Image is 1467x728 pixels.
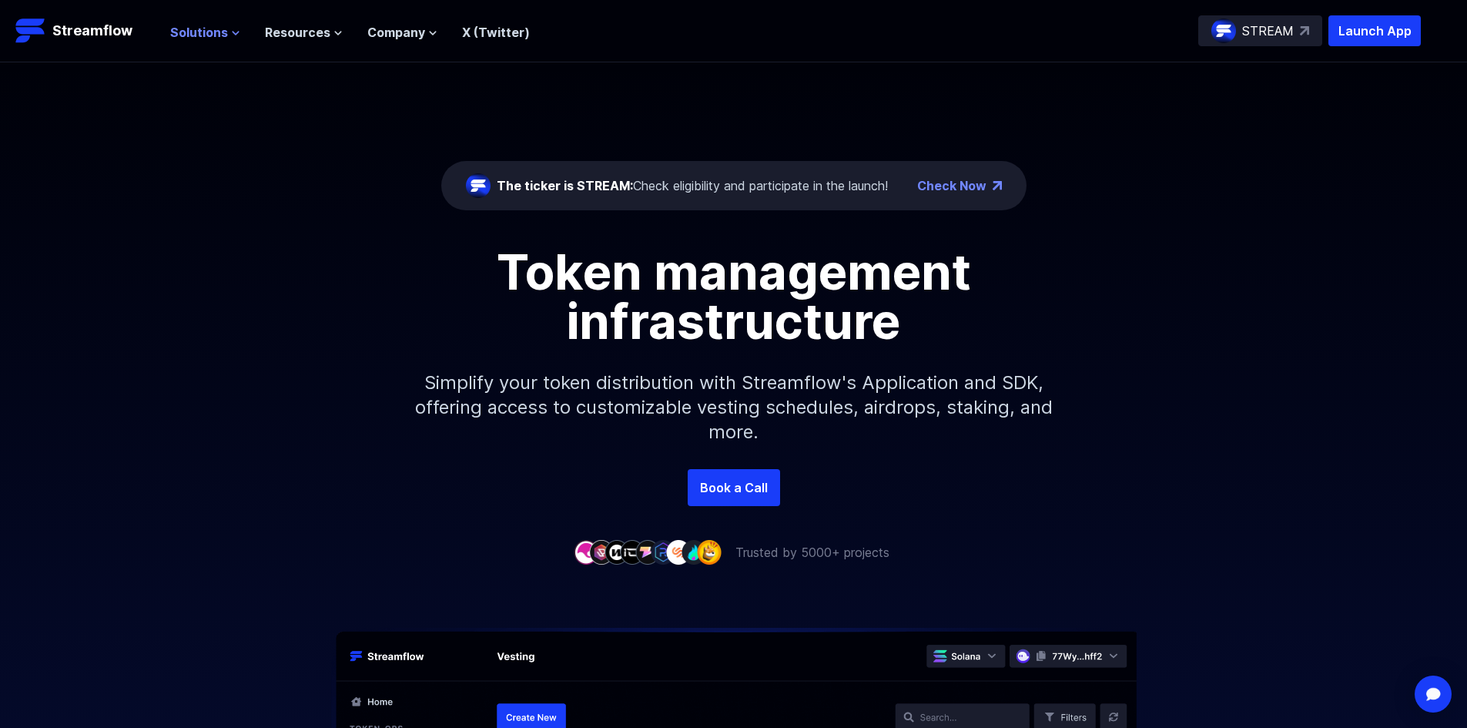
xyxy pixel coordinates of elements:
p: STREAM [1242,22,1294,40]
span: Solutions [170,23,228,42]
a: Streamflow [15,15,155,46]
img: top-right-arrow.png [993,181,1002,190]
span: Company [367,23,425,42]
img: company-4 [620,540,645,564]
a: Book a Call [688,469,780,506]
p: Streamflow [52,20,132,42]
button: Company [367,23,437,42]
div: Check eligibility and participate in the launch! [497,176,888,195]
span: The ticker is STREAM: [497,178,633,193]
a: Check Now [917,176,986,195]
img: Streamflow Logo [15,15,46,46]
img: company-9 [697,540,722,564]
img: company-6 [651,540,675,564]
button: Solutions [170,23,240,42]
img: company-3 [605,540,629,564]
div: Open Intercom Messenger [1415,676,1452,713]
button: Resources [265,23,343,42]
p: Simplify your token distribution with Streamflow's Application and SDK, offering access to custom... [403,346,1065,469]
img: company-7 [666,540,691,564]
img: streamflow-logo-circle.png [466,173,491,198]
img: company-8 [682,540,706,564]
img: streamflow-logo-circle.png [1211,18,1236,43]
img: company-5 [635,540,660,564]
a: X (Twitter) [462,25,530,40]
span: Resources [265,23,330,42]
img: company-1 [574,540,598,564]
img: top-right-arrow.svg [1300,26,1309,35]
img: company-2 [589,540,614,564]
button: Launch App [1328,15,1421,46]
a: STREAM [1198,15,1322,46]
p: Trusted by 5000+ projects [735,543,889,562]
h1: Token management infrastructure [387,247,1080,346]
